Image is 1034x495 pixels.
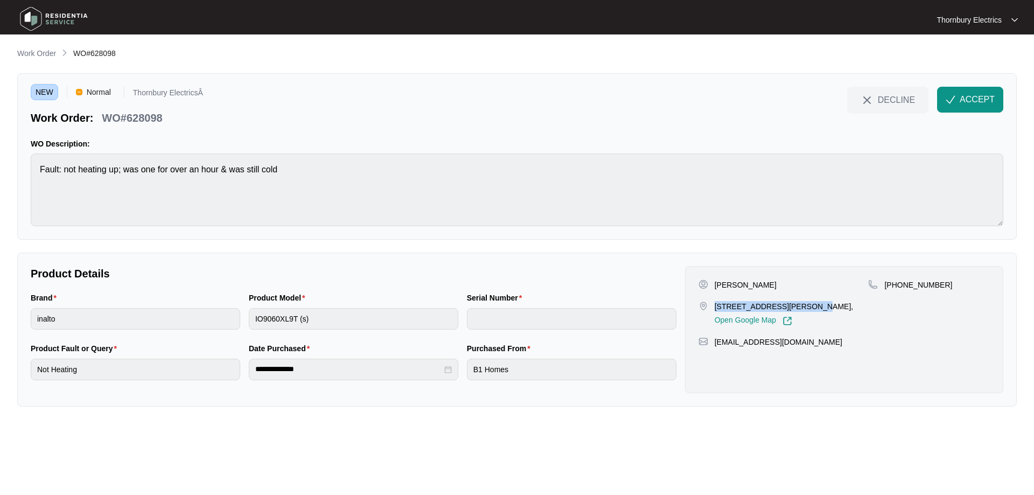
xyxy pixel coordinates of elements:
[715,301,854,312] p: [STREET_ADDRESS][PERSON_NAME],
[715,280,777,290] p: [PERSON_NAME]
[31,84,58,100] span: NEW
[15,48,58,60] a: Work Order
[255,364,442,375] input: Date Purchased
[31,138,1003,149] p: WO Description:
[467,343,535,354] label: Purchased From
[467,308,676,330] input: Serial Number
[31,154,1003,226] textarea: Fault: not heating up; was one for over an hour & was still cold
[937,87,1003,113] button: check-IconACCEPT
[878,94,915,106] span: DECLINE
[76,89,82,95] img: Vercel Logo
[698,301,708,311] img: map-pin
[31,292,61,303] label: Brand
[60,48,69,57] img: chevron-right
[17,48,56,59] p: Work Order
[31,343,121,354] label: Product Fault or Query
[73,49,116,58] span: WO#628098
[715,337,842,347] p: [EMAIL_ADDRESS][DOMAIN_NAME]
[847,87,928,113] button: close-IconDECLINE
[31,266,676,281] p: Product Details
[31,110,93,126] p: Work Order:
[31,359,240,380] input: Product Fault or Query
[249,292,310,303] label: Product Model
[467,359,676,380] input: Purchased From
[868,280,878,289] img: map-pin
[960,93,995,106] span: ACCEPT
[133,89,203,100] p: Thornbury ElectricsÂ
[861,94,874,107] img: close-Icon
[884,280,952,290] p: [PHONE_NUMBER]
[937,15,1002,25] p: Thornbury Electrics
[698,280,708,289] img: user-pin
[1011,17,1018,23] img: dropdown arrow
[102,110,162,126] p: WO#628098
[467,292,526,303] label: Serial Number
[698,337,708,346] img: map-pin
[783,316,792,326] img: Link-External
[82,84,115,100] span: Normal
[31,308,240,330] input: Brand
[249,308,458,330] input: Product Model
[946,95,955,104] img: check-Icon
[249,343,314,354] label: Date Purchased
[16,3,92,35] img: residentia service logo
[715,316,792,326] a: Open Google Map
